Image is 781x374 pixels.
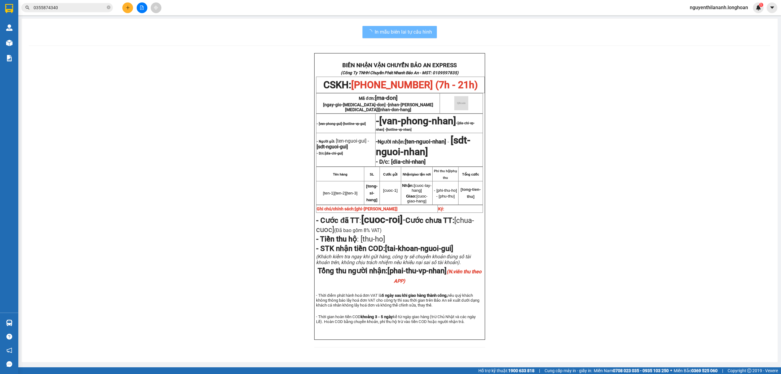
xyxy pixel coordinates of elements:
span: Người nhận: [378,139,446,145]
span: [PHONE_NUMBER] (7h - 21h) [351,79,478,91]
span: plus [126,5,130,10]
span: [cuoc-1] [383,188,398,193]
button: plus [122,2,133,13]
span: : [316,235,385,243]
span: [nhan-[PERSON_NAME][MEDICAL_DATA]] [345,102,433,112]
strong: Giao: [406,194,416,198]
span: - [phu-thu] [436,194,455,198]
strong: khoảng 3 - 5 ngày [361,314,393,319]
strong: 1900 633 818 [508,368,534,373]
span: [dia-chi-gui] [325,151,343,155]
span: [sdt-nguoi-nhan] [376,134,470,158]
strong: Cước gửi [383,172,398,176]
strong: Ghi chú/chính sách: [317,206,398,211]
span: | [722,367,723,374]
span: loading [367,29,375,34]
span: [ngay-gio-[MEDICAL_DATA]-don] - [323,102,433,112]
span: Miền Nam [594,367,669,374]
img: warehouse-icon [6,40,13,46]
span: [sdt-nguoi-gui] [317,144,348,150]
span: [cuoc-giao-hang] [406,194,427,203]
span: [thu-ho] [359,235,385,243]
strong: Tổng cước [462,172,479,176]
span: [ten-1] [323,191,334,195]
span: aim [154,5,158,10]
span: : [316,216,405,225]
span: notification [6,347,12,353]
span: file-add [140,5,144,10]
span: [ma-don] [375,95,398,101]
strong: [cuoc-roi] [361,214,403,225]
input: Tìm tên, số ĐT hoặc mã đơn [34,4,106,11]
strong: Phí thu hộ/phụ thu [434,169,457,180]
span: [phai-thu-vp-nhan] [387,267,481,285]
span: (Đã bao gồm 8% VAT) [334,227,382,233]
span: (Khách kiểm tra ngay khi gửi hàng, công ty sẽ chuyển khoản đúng số tài khoản trên, không chịu trá... [316,254,471,265]
span: close-circle [107,5,110,11]
span: - STK nhận tiền COD: [316,244,453,253]
span: CSKH: [323,79,478,91]
span: caret-down [769,5,775,10]
button: caret-down [767,2,777,13]
img: icon-new-feature [756,5,761,10]
strong: 0708 023 035 - 0935 103 250 [613,368,669,373]
strong: SL [370,172,374,176]
strong: Ký: [438,206,444,211]
img: solution-icon [6,55,13,61]
span: [cuoc-lay-hang] [402,183,431,193]
span: [ten-nguoi-nhan] [405,138,446,145]
span: question-circle [6,334,12,340]
img: logo-vxr [5,4,13,13]
img: warehouse-icon [6,320,13,326]
strong: Nhận/giao tận nơi [403,172,431,176]
span: [hotline-vp-gui] [343,122,366,126]
span: 1 [760,3,762,7]
span: [ten-nguoi-gui] - [317,138,369,150]
strong: Nhận: [402,183,414,188]
span: [tai-khoan-nguoi-gui] [385,244,453,253]
strong: 0369 525 060 [691,368,718,373]
strong: - Cước đã TT [316,216,359,225]
span: copyright [747,369,751,373]
span: - [van-phong-gui]- [317,122,366,126]
strong: - Người gửi: [317,140,335,143]
span: nguyenthilananh.longhoan [685,4,753,11]
button: file-add [137,2,147,13]
span: [hotline-vp-nhan] [386,128,412,132]
span: Tổng thu người nhận: [318,267,481,285]
button: aim [151,2,161,13]
span: - Thời gian hoàn tiền COD kể từ ngày giao hàng (trừ Chủ Nhật và các ngày Lễ). Hoàn COD bằng chuyể... [316,314,476,324]
span: [van-phong-nhan] [379,115,456,127]
span: - [376,121,475,132]
span: Mã đơn: [359,96,398,101]
strong: BIÊN NHẬN VẬN CHUYỂN BẢO AN EXPRESS [342,62,457,69]
span: In mẫu biên lai tự cấu hình [375,28,432,36]
span: | [539,367,540,374]
span: [nhan-don-hang] [379,107,411,112]
strong: - D/c: [376,158,390,165]
img: warehouse-icon [6,24,13,31]
span: - Thời điểm phát hành hoá đơn VAT là nếu quý khách không thông báo lấy hoá đơn VAT cho công ty th... [316,293,479,307]
strong: (Công Ty TNHH Chuyển Phát Nhanh Bảo An - MST: 0109597835) [341,71,459,75]
button: In mẫu biên lai tự cấu hình [362,26,437,38]
span: [ten-3] [346,191,358,195]
span: - [361,214,405,225]
span: message [6,361,12,367]
strong: - D/c: [317,151,343,155]
span: [ghi-[PERSON_NAME]] [355,206,398,211]
span: - [446,139,451,145]
span: search [25,5,30,10]
strong: - [376,138,446,145]
strong: [dia-chi-nhan] [391,158,426,165]
span: - [376,115,379,127]
span: Miền Bắc [674,367,718,374]
img: qr-code [454,96,468,110]
span: Cung cấp máy in - giấy in: [545,367,592,374]
span: ⚪️ [670,369,672,372]
strong: 5 ngày sau khi giao hàng thành công, [382,293,448,298]
strong: - Tiền thu hộ [316,235,357,243]
span: Hỗ trợ kỹ thuật: [478,367,534,374]
span: - [phi-thu-ho] [434,188,457,193]
span: close-circle [107,5,110,9]
sup: 1 [759,3,763,7]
